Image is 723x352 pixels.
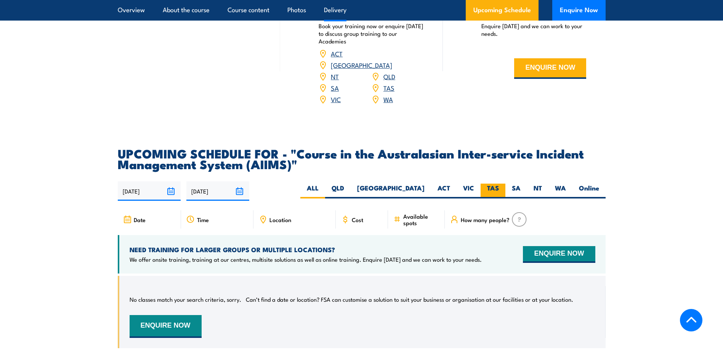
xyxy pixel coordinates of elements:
a: [GEOGRAPHIC_DATA] [331,60,392,69]
span: Available spots [403,213,439,226]
label: Online [572,184,606,198]
p: Enquire [DATE] and we can work to your needs. [481,22,587,37]
p: Can’t find a date or location? FSA can customise a solution to suit your business or organisation... [246,296,573,303]
a: SA [331,83,339,92]
label: QLD [325,184,351,198]
a: WA [383,94,393,104]
label: TAS [481,184,505,198]
h4: NEED TRAINING FOR LARGER GROUPS OR MULTIPLE LOCATIONS? [130,245,482,254]
button: ENQUIRE NOW [523,246,595,263]
a: VIC [331,94,341,104]
a: TAS [383,83,394,92]
span: Time [197,216,209,223]
label: ALL [300,184,325,198]
input: From date [118,181,181,201]
p: Book your training now or enquire [DATE] to discuss group training to our Academies [319,22,424,45]
label: WA [548,184,572,198]
label: ACT [431,184,457,198]
span: Cost [352,216,363,223]
button: ENQUIRE NOW [130,315,202,338]
a: ACT [331,49,343,58]
p: We offer onsite training, training at our centres, multisite solutions as well as online training... [130,256,482,263]
label: NT [527,184,548,198]
label: [GEOGRAPHIC_DATA] [351,184,431,198]
input: To date [186,181,249,201]
h2: UPCOMING SCHEDULE FOR - "Course in the Australasian Inter-service Incident Management System (AII... [118,148,606,169]
span: How many people? [461,216,510,223]
a: NT [331,72,339,81]
a: QLD [383,72,395,81]
button: ENQUIRE NOW [514,58,586,79]
label: SA [505,184,527,198]
span: Date [134,216,146,223]
label: VIC [457,184,481,198]
span: Location [269,216,291,223]
p: No classes match your search criteria, sorry. [130,296,241,303]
